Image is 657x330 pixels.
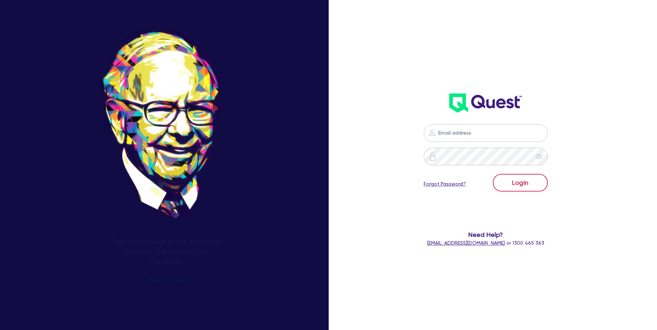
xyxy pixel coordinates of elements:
[427,240,505,246] a: [EMAIL_ADDRESS][DOMAIN_NAME]
[144,278,189,284] span: - [PERSON_NAME]
[427,240,544,246] span: or 1300 465 363
[428,129,436,137] img: icon-password
[428,152,437,161] img: icon-password
[398,230,573,239] span: Need Help?
[449,93,522,113] img: wH2k97JdezQIQAAAABJRU5ErkJggg==
[424,180,466,188] a: Forgot Password?
[493,174,548,192] button: Login
[535,153,542,160] span: eye
[424,124,548,142] input: Email address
